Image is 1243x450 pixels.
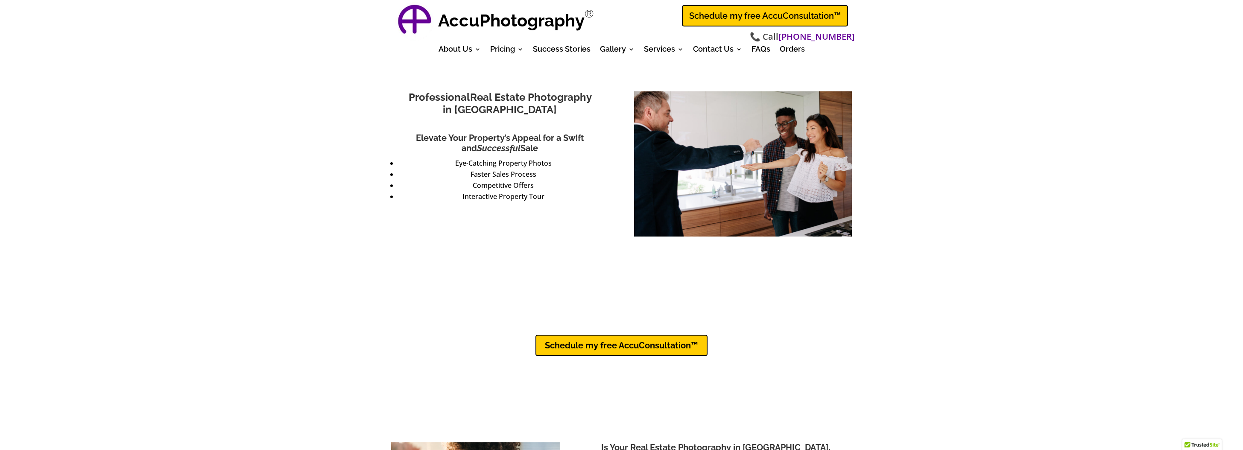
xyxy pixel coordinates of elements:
[398,180,609,191] li: Competitive Offers
[778,31,855,43] a: [PHONE_NUMBER]
[693,46,742,56] a: Contact Us
[644,46,684,56] a: Services
[477,143,521,153] em: Successful
[682,5,848,26] a: Schedule my free AccuConsultation™
[600,46,635,56] a: Gallery
[745,304,761,313] strong: FREE
[585,7,594,20] sup: Registered Trademark
[752,46,770,56] a: FAQs
[1064,149,1243,450] iframe: Widget - Botsonic
[398,191,609,202] li: Interactive Property Tour
[398,158,609,169] li: Eye-Catching Property Photos
[417,291,827,326] p: Discover how AccuPhotography enhances your property marketing with expert real estate photography...
[490,46,524,56] a: Pricing
[443,103,557,116] span: in [GEOGRAPHIC_DATA]
[395,2,434,41] a: AccuPhotography Logo - Professional Real Estate Photography and Media Services in Dallas, Texas
[395,2,434,41] img: AccuPhotography
[391,133,609,158] h2: Elevate Your Property’s Appeal for a Swift and Sale
[634,91,852,237] img: Professional-Real-Estate-Photography-Dallas-Fort-Worth-Realtor-Keys-Buyer
[470,91,591,103] span: Real Estate Photography
[439,46,481,56] a: About Us
[391,91,609,120] h1: Professional
[780,46,805,56] a: Orders
[398,169,609,180] li: Faster Sales Process
[750,31,855,43] span: 📞 Call
[417,277,827,291] h2: Ready to Elevate Your Property Marketing?
[533,46,591,56] a: Success Stories
[535,335,708,356] a: Schedule my free AccuConsultation™
[438,10,585,30] strong: AccuPhotography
